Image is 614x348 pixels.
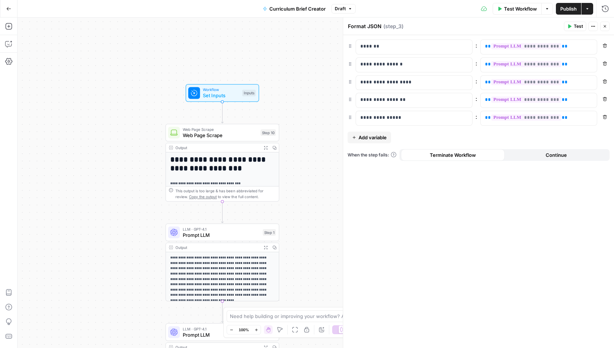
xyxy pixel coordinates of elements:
span: LLM · GPT-4.1 [183,226,260,232]
button: Curriculum Brief Creator [258,3,330,15]
span: : [475,41,477,50]
div: Output [175,245,259,250]
span: Test [574,23,583,30]
span: Draft [335,5,346,12]
g: Edge from start to step_10 [221,102,223,123]
div: WorkflowSet InputsInputs [166,84,279,102]
span: Web Page Scrape [183,126,258,132]
span: Web Page Scrape [183,132,258,139]
g: Edge from step_1 to step_2 [221,301,223,322]
button: Publish [556,3,581,15]
div: Step 1 [263,229,276,236]
a: When the step fails: [348,152,397,158]
span: : [475,59,477,68]
span: Set Inputs [203,92,239,99]
span: : [475,77,477,86]
button: Continue [505,149,609,161]
span: Copy the output [189,194,217,199]
div: Step 10 [261,129,276,136]
span: Curriculum Brief Creator [269,5,326,12]
textarea: Format JSON [348,23,382,30]
span: Test Workflow [504,5,537,12]
button: Test Workflow [493,3,541,15]
div: This output is too large & has been abbreviated for review. to view the full content. [175,188,276,200]
div: Inputs [242,90,256,96]
span: : [475,112,477,121]
button: Add variable [348,132,391,143]
g: Edge from step_10 to step_1 [221,201,223,223]
button: Test [564,22,586,31]
span: Continue [546,151,567,159]
span: Prompt LLM [183,331,259,338]
span: ( step_3 ) [383,23,403,30]
span: LLM · GPT-4.1 [183,326,259,332]
span: Add variable [359,134,387,141]
button: Draft [331,4,356,14]
span: Terminate Workflow [430,151,476,159]
span: Publish [560,5,577,12]
span: : [475,94,477,103]
span: 100% [239,327,249,333]
span: Workflow [203,87,239,92]
span: Prompt LLM [183,231,260,239]
div: Output [175,145,259,151]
